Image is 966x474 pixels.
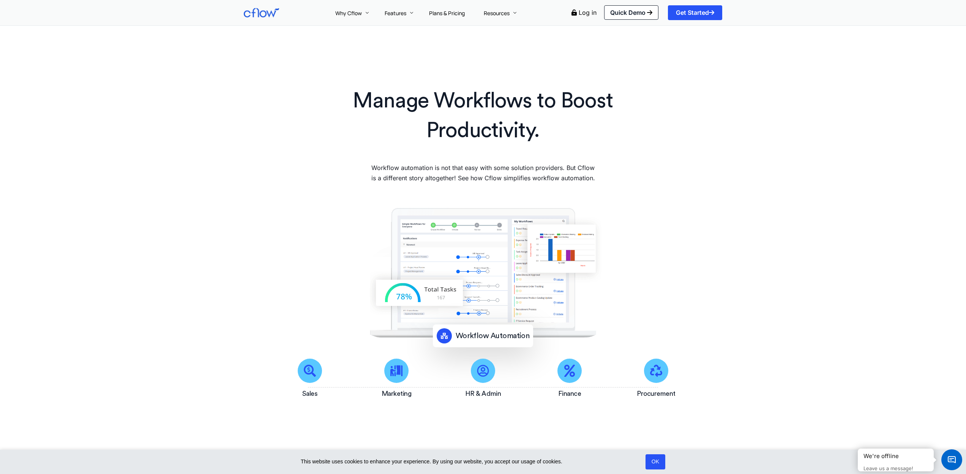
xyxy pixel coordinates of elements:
div: We're offline [863,452,928,460]
span: Features [385,9,406,17]
span: Sales [302,390,318,397]
a: Get Started [668,5,722,20]
span: This website uses cookies to enhance your experience. By using our website, you accept our usage ... [301,457,641,466]
a: OK [646,454,665,469]
img: new cflow dashboard [363,208,603,337]
span: Finance [558,390,581,397]
img: Cflow [244,8,279,17]
a: Log in [579,9,597,16]
span: Get Started [676,9,714,16]
span: Marketing [382,390,412,397]
span: Chat Widget [941,449,962,470]
span: Plans & Pricing [429,9,465,17]
h1: Manage Workflows to Boost Productivity. [328,86,639,146]
span: HR & Admin [465,390,501,397]
span: Procurement [637,390,676,397]
span: Why Cflow [335,9,362,17]
span: Workflow Automation [456,332,530,340]
p: Leave us a message! [863,465,928,472]
span: Resources [484,9,510,17]
p: Workflow automation is not that easy with some solution providers. But Cflow is a different story... [369,163,598,183]
a: Quick Demo [604,5,658,20]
